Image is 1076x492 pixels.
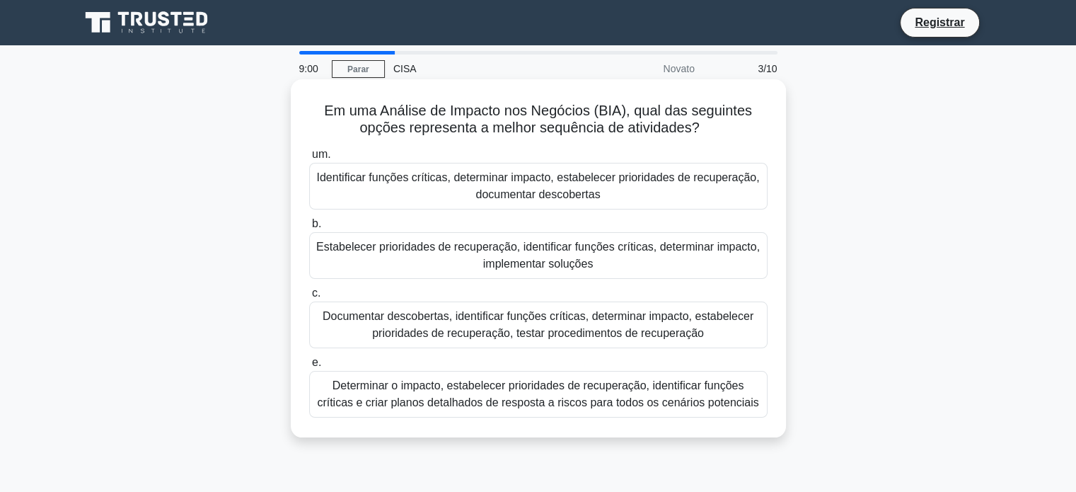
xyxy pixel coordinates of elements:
[299,63,318,74] font: 9:00
[906,13,973,31] a: Registrar
[316,241,760,270] font: Estabelecer prioridades de recuperação, identificar funções críticas, determinar impacto, impleme...
[312,287,320,299] font: c.
[393,63,417,74] font: CISA
[347,64,369,74] font: Parar
[312,356,321,368] font: e.
[316,171,759,200] font: Identificar funções críticas, determinar impacto, estabelecer prioridades de recuperação, documen...
[312,148,331,160] font: um.
[324,103,752,135] font: Em uma Análise de Impacto nos Negócios (BIA), qual das seguintes opções representa a melhor sequê...
[332,60,385,78] a: Parar
[312,217,321,229] font: b.
[758,63,777,74] font: 3/10
[915,16,964,28] font: Registrar
[663,63,694,74] font: Novato
[317,379,758,408] font: Determinar o impacto, estabelecer prioridades de recuperação, identificar funções críticas e cria...
[323,310,753,339] font: Documentar descobertas, identificar funções críticas, determinar impacto, estabelecer prioridades...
